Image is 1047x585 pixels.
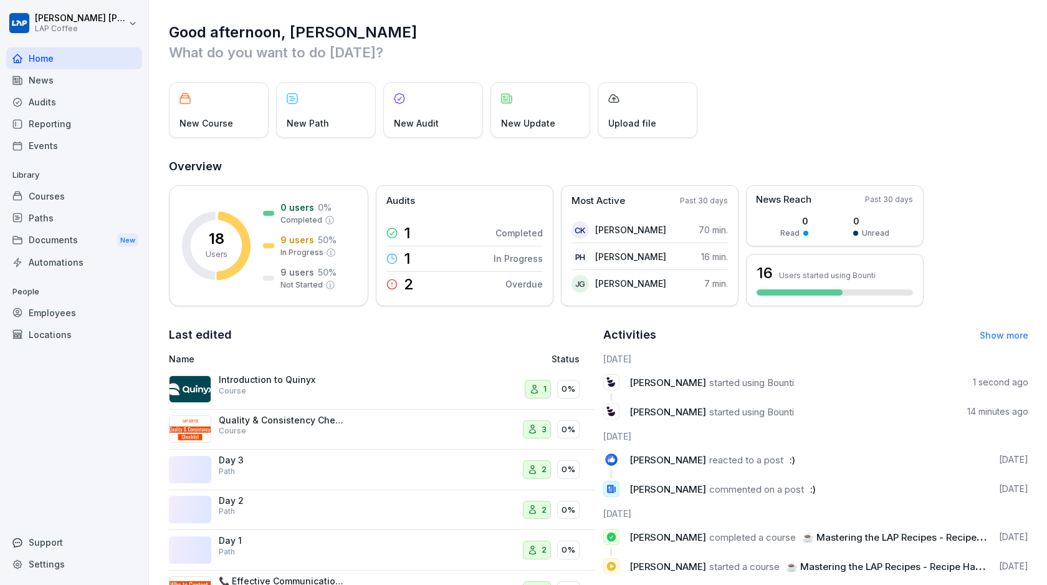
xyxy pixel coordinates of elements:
h2: Last edited [169,326,595,344]
h6: [DATE] [603,507,1029,520]
p: [PERSON_NAME] [PERSON_NAME] [35,13,126,24]
p: Day 2 [219,495,343,506]
p: News Reach [756,193,811,207]
p: 1 [404,251,411,266]
a: Show more [980,330,1028,341]
a: Day 1Path20% [169,530,595,571]
p: LAP Coffee [35,24,126,33]
p: Not Started [280,279,323,291]
a: Day 2Path20% [169,490,595,531]
p: 2 [542,544,547,556]
a: Events [6,135,142,157]
span: [PERSON_NAME] [629,561,706,573]
p: 2 [542,504,547,516]
p: 0% [562,423,575,436]
p: Day 3 [219,455,343,466]
span: [PERSON_NAME] [629,454,706,466]
p: [DATE] [999,531,1028,543]
span: completed a course [709,531,796,543]
img: ckdyadu5chsm5mkruzybz4ro.png [169,375,211,403]
h2: Overview [169,158,1028,175]
span: [PERSON_NAME] [629,483,706,495]
p: 0 % [318,201,332,214]
p: New Update [501,117,555,130]
img: u6o1x6ymd5brm0ufhs24j8ux.png [169,415,211,443]
p: 1 [543,383,547,395]
div: New [117,233,138,248]
p: 3 [542,423,547,436]
span: :) [810,483,816,495]
span: [PERSON_NAME] [629,531,706,543]
h2: Activities [603,326,656,344]
p: 0% [562,504,575,516]
p: 0% [562,383,575,395]
p: Course [219,425,246,437]
span: ☕ Mastering the LAP Recipes - Recipe Handbook [802,531,1025,543]
h3: 16 [757,263,773,284]
p: Library [6,165,142,185]
p: 1 second ago [973,376,1028,389]
p: 14 minutes ago [967,405,1028,418]
p: Past 30 days [680,195,728,206]
p: Quality & Consistency Checklist Training [219,415,343,426]
p: New Audit [394,117,439,130]
p: New Path [287,117,329,130]
p: In Progress [280,247,323,258]
p: 0 [780,215,808,228]
div: Automations [6,251,142,273]
p: In Progress [494,252,543,265]
p: Status [552,352,580,365]
a: Quality & Consistency Checklist TrainingCourse30% [169,410,595,450]
p: Path [219,506,235,517]
h1: Good afternoon, [PERSON_NAME] [169,22,1028,42]
p: 18 [209,231,224,246]
p: Users started using Bounti [779,271,876,280]
p: 7 min. [704,277,728,290]
div: CK [571,221,589,239]
p: Upload file [608,117,656,130]
span: [PERSON_NAME] [629,377,706,389]
a: Home [6,47,142,69]
p: Name [169,352,433,365]
p: Read [780,228,800,239]
div: PH [571,248,589,266]
div: Documents [6,229,142,252]
span: commented on a post [709,483,804,495]
a: Paths [6,207,142,229]
p: New Course [179,117,233,130]
p: 70 min. [699,223,728,236]
p: [PERSON_NAME] [595,223,666,236]
a: Audits [6,91,142,113]
p: Overdue [505,278,543,291]
p: 9 users [280,233,314,246]
p: 9 users [280,266,314,279]
p: [DATE] [999,560,1028,573]
div: JG [571,275,589,292]
span: started using Bounti [709,377,794,389]
a: Day 3Path20% [169,450,595,490]
span: :) [790,454,795,466]
a: Reporting [6,113,142,135]
p: [DATE] [999,453,1028,466]
a: Settings [6,553,142,575]
p: 1 [404,226,411,241]
p: Introduction to Quinyx [219,374,343,385]
p: 2 [404,277,414,292]
p: 16 min. [701,250,728,263]
p: [PERSON_NAME] [595,277,666,290]
a: Employees [6,302,142,324]
h6: [DATE] [603,352,1029,365]
p: [DATE] [999,483,1028,495]
p: Course [219,385,246,397]
p: 0% [562,463,575,476]
span: started using Bounti [709,406,794,418]
p: 0 users [280,201,314,214]
a: Courses [6,185,142,207]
